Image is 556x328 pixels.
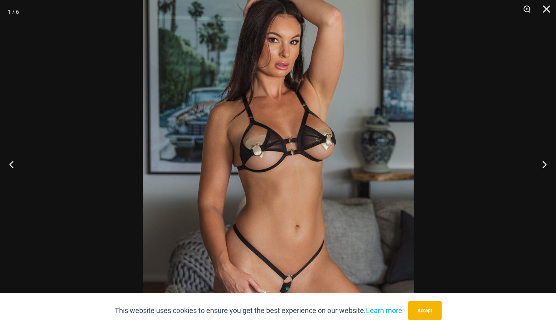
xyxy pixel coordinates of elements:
[115,305,402,317] p: This website uses cookies to ensure you get the best experience on our website.
[408,301,442,320] button: Accept
[366,306,402,315] a: Learn more
[8,6,19,18] div: 1 / 6
[526,144,556,184] button: Next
